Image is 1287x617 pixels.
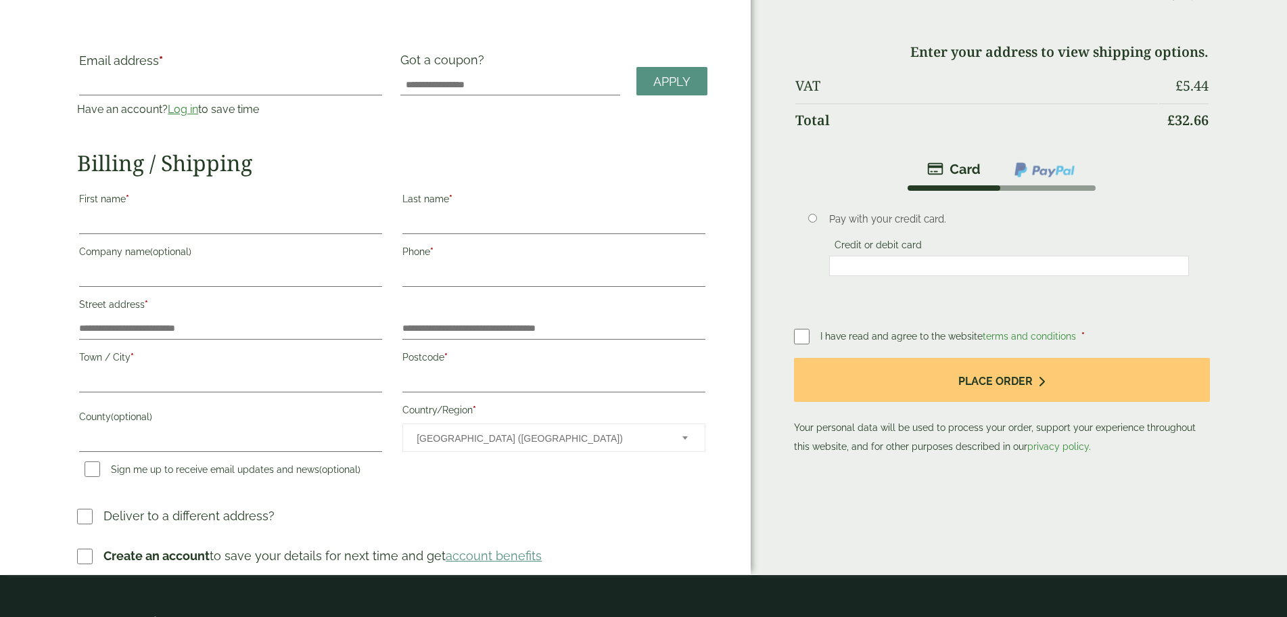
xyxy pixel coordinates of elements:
strong: Create an account [103,549,210,563]
a: Apply [636,67,707,96]
label: County [79,407,382,430]
abbr: required [145,299,148,310]
abbr: required [444,352,448,363]
span: United Kingdom (UK) [417,424,664,453]
p: to save your details for next time and get [103,547,542,565]
label: Postcode [402,348,705,371]
abbr: required [449,193,452,204]
label: Credit or debit card [829,239,927,254]
span: Apply [653,74,691,89]
button: Place order [794,358,1210,402]
td: Enter your address to view shipping options. [795,36,1209,68]
a: account benefits [446,549,542,563]
label: First name [79,189,382,212]
abbr: required [1081,331,1085,342]
label: Got a coupon? [400,53,490,74]
p: Pay with your credit card. [829,212,1189,227]
span: (optional) [319,464,360,475]
abbr: required [159,53,163,68]
bdi: 32.66 [1167,111,1209,129]
iframe: Secure card payment input frame [833,260,1185,272]
input: Sign me up to receive email updates and news(optional) [85,461,100,477]
p: Have an account? to save time [77,101,384,118]
abbr: required [126,193,129,204]
span: I have read and agree to the website [820,331,1079,342]
label: Company name [79,242,382,265]
abbr: required [473,405,476,415]
label: Country/Region [402,401,705,424]
label: Sign me up to receive email updates and news [79,464,366,479]
span: (optional) [150,246,191,257]
label: Last name [402,189,705,212]
label: Email address [79,55,382,74]
span: (optional) [111,411,152,422]
img: stripe.png [927,161,981,177]
label: Phone [402,242,705,265]
bdi: 5.44 [1175,76,1209,95]
th: VAT [795,70,1158,102]
a: terms and conditions [983,331,1076,342]
th: Total [795,104,1158,137]
abbr: required [430,246,434,257]
h2: Billing / Shipping [77,150,707,176]
a: Log in [168,103,198,116]
span: £ [1167,111,1175,129]
p: Your personal data will be used to process your order, support your experience throughout this we... [794,358,1210,456]
abbr: required [131,352,134,363]
span: Country/Region [402,424,705,452]
img: ppcp-gateway.png [1013,161,1076,179]
span: £ [1175,76,1183,95]
p: Deliver to a different address? [103,507,275,525]
a: privacy policy [1027,441,1089,452]
label: Town / City [79,348,382,371]
label: Street address [79,295,382,318]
